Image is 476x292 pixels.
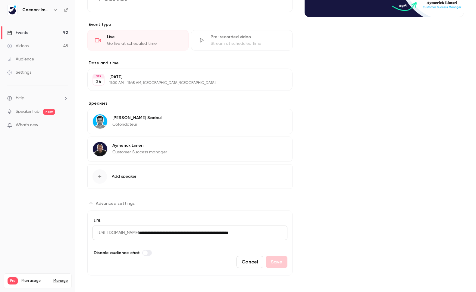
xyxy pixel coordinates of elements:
[87,22,293,28] p: Event type
[109,81,261,85] p: 11:00 AM - 11:45 AM, [GEOGRAPHIC_DATA]/[GEOGRAPHIC_DATA]
[87,198,138,208] button: Advanced settings
[87,60,293,66] label: Date and time
[211,34,285,40] div: Pre-recorded video
[112,143,167,149] p: Aymerick Limeri
[61,123,68,128] iframe: Noticeable Trigger
[92,218,287,224] label: URL
[236,256,263,268] button: Cancel
[96,79,101,85] p: 26
[191,30,292,51] div: Pre-recorded videoStream at scheduled time
[112,121,161,128] p: Cofondateur
[43,109,55,115] span: new
[93,142,107,156] img: Aymerick Limeri
[107,41,181,47] div: Go live at scheduled time
[93,114,107,129] img: Thomas Sadoul
[53,278,68,283] a: Manage
[112,174,136,180] span: Add speaker
[16,122,38,128] span: What's new
[21,278,50,283] span: Plan usage
[211,41,285,47] div: Stream at scheduled time
[107,34,181,40] div: Live
[8,5,17,15] img: Cocoon-Immo
[7,56,34,62] div: Audience
[87,100,293,106] label: Speakers
[112,149,167,155] p: Customer Success manager
[87,30,189,51] div: LiveGo live at scheduled time
[87,137,293,162] div: Aymerick LimeriAymerick LimeriCustomer Success manager
[7,95,68,101] li: help-dropdown-opener
[22,7,51,13] h6: Cocoon-Immo
[112,115,161,121] p: [PERSON_NAME] Sadoul
[16,109,39,115] a: SpeakerHub
[96,200,135,207] span: Advanced settings
[16,95,24,101] span: Help
[93,74,104,78] div: SEP
[87,198,293,275] section: Advanced settings
[87,109,293,134] div: Thomas Sadoul[PERSON_NAME] SadoulCofondateur
[109,74,261,80] p: [DATE]
[8,277,18,284] span: Pro
[7,30,28,36] div: Events
[92,226,139,240] span: [URL][DOMAIN_NAME]
[87,164,293,189] button: Add speaker
[94,250,140,256] span: Disable audience chat
[7,69,31,75] div: Settings
[7,43,29,49] div: Videos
